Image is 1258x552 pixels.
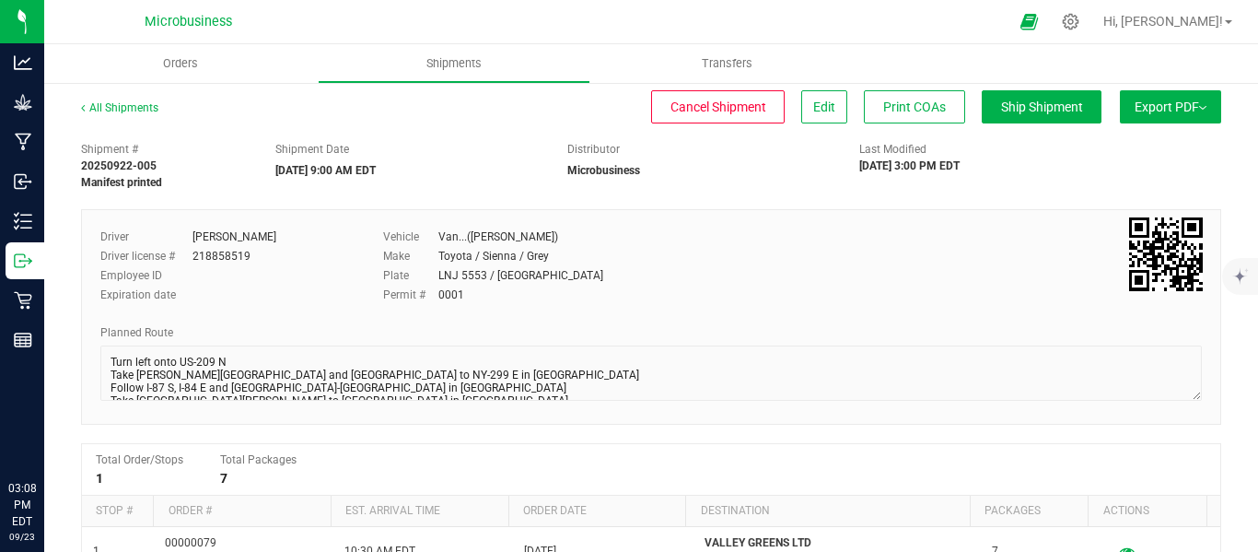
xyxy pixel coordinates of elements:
div: Toyota / Sienna / Grey [438,248,549,264]
div: Manage settings [1059,13,1082,30]
label: Employee ID [100,267,192,284]
inline-svg: Reports [14,331,32,349]
a: Shipments [318,44,591,83]
inline-svg: Manufacturing [14,133,32,151]
span: Microbusiness [145,14,232,29]
span: Shipments [402,55,507,72]
th: Destination [685,496,969,527]
div: Van...([PERSON_NAME]) [438,229,558,245]
div: 0001 [438,287,464,303]
strong: [DATE] 3:00 PM EDT [859,159,960,172]
div: LNJ 5553 / [GEOGRAPHIC_DATA] [438,267,603,284]
button: Ship Shipment [982,90,1101,123]
strong: Manifest printed [81,176,162,189]
span: Hi, [PERSON_NAME]! [1103,14,1223,29]
span: Total Order/Stops [96,453,183,466]
span: Open Ecommerce Menu [1008,4,1050,40]
span: Export PDF [1135,100,1206,114]
label: Last Modified [859,141,926,158]
strong: 1 [96,471,103,486]
inline-svg: Inventory [14,212,32,230]
p: VALLEY GREENS LTD [705,534,970,552]
strong: 20250922-005 [81,159,157,172]
span: Total Packages [220,453,297,466]
span: Planned Route [100,326,173,339]
strong: 7 [220,471,227,486]
label: Plate [383,267,438,284]
span: Ship Shipment [1001,100,1083,114]
button: Edit [801,90,847,123]
span: Transfers [677,55,777,72]
img: Scan me! [1129,217,1203,291]
strong: Microbusiness [567,164,640,177]
div: 218858519 [192,248,250,264]
th: Order # [153,496,331,527]
button: Print COAs [864,90,965,123]
a: Transfers [590,44,864,83]
th: Stop # [82,496,153,527]
span: Cancel Shipment [670,100,766,114]
button: Cancel Shipment [651,90,785,123]
label: Distributor [567,141,620,158]
label: Expiration date [100,287,192,303]
a: Orders [44,44,318,83]
label: Permit # [383,287,438,303]
inline-svg: Retail [14,291,32,310]
p: 09/23 [8,530,36,544]
inline-svg: Grow [14,93,32,112]
p: 03:08 PM EDT [8,480,36,530]
label: Make [383,248,438,264]
span: Shipment # [81,141,248,158]
span: Print COAs [883,100,946,114]
label: Shipment Date [275,141,349,158]
label: Vehicle [383,229,438,245]
th: Order date [508,496,686,527]
th: Packages [970,496,1089,527]
label: Driver license # [100,248,192,264]
inline-svg: Analytics [14,53,32,72]
th: Est. arrival time [331,496,508,527]
a: All Shipments [81,101,158,114]
button: Export PDF [1120,90,1221,123]
label: Driver [100,229,192,245]
th: Actions [1088,496,1206,527]
strong: [DATE] 9:00 AM EDT [275,164,376,177]
qrcode: 20250922-005 [1129,217,1203,291]
span: Edit [813,100,835,114]
iframe: Resource center [18,405,74,460]
span: Orders [138,55,223,72]
inline-svg: Inbound [14,172,32,191]
div: [PERSON_NAME] [192,229,276,245]
inline-svg: Outbound [14,252,32,270]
